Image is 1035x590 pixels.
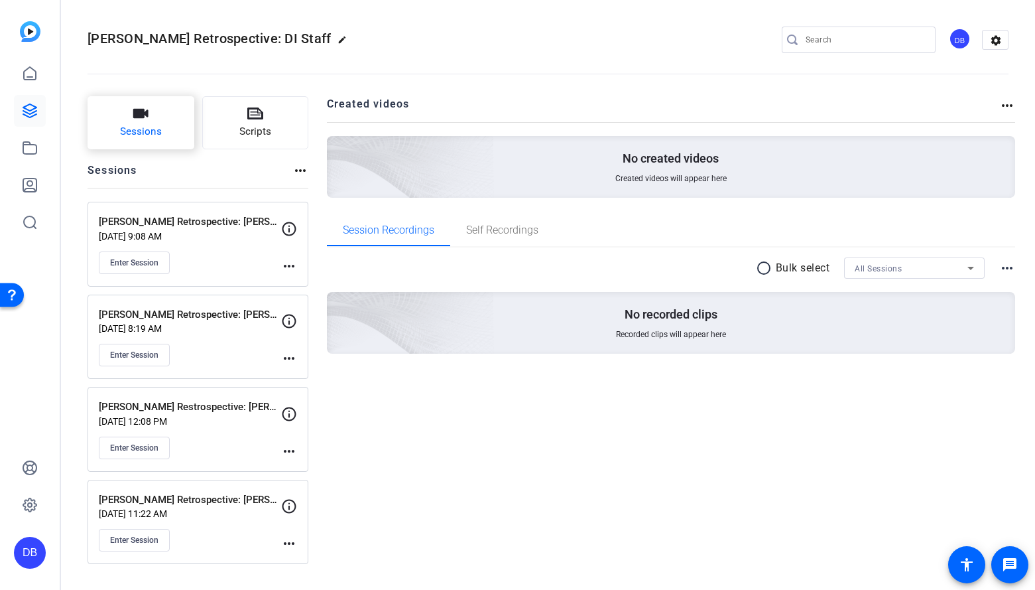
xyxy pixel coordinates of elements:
button: Enter Session [99,252,170,274]
mat-icon: message [1002,557,1018,573]
span: Enter Session [110,258,158,268]
p: [DATE] 12:08 PM [99,416,281,427]
img: Creted videos background [178,5,495,293]
span: Scripts [239,124,271,139]
p: [PERSON_NAME] Retrospective: [PERSON_NAME] [99,214,281,230]
mat-icon: more_horiz [281,536,297,552]
span: Self Recordings [466,225,538,236]
span: Recorded clips will appear here [616,329,726,340]
mat-icon: more_horiz [999,98,1015,113]
mat-icon: more_horiz [292,163,308,179]
mat-icon: more_horiz [281,350,297,366]
div: DB [14,537,46,569]
h2: Sessions [88,163,137,188]
span: [PERSON_NAME] Retrospective: DI Staff [88,31,331,46]
span: Enter Session [110,443,158,453]
mat-icon: settings [983,31,1009,50]
button: Scripts [202,96,309,149]
p: No created videos [623,151,719,167]
p: No recorded clips [625,307,717,323]
span: All Sessions [855,264,902,273]
p: Bulk select [776,260,830,276]
ngx-avatar: David Breisch [949,28,972,51]
img: blue-gradient.svg [20,21,40,42]
div: DB [949,28,971,50]
input: Search [806,32,925,48]
img: embarkstudio-empty-session.png [178,161,495,449]
p: [DATE] 8:19 AM [99,323,281,334]
p: [PERSON_NAME] Retrospective: [PERSON_NAME] [99,492,281,508]
mat-icon: radio_button_unchecked [756,260,776,276]
span: Enter Session [110,350,158,360]
mat-icon: more_horiz [281,443,297,459]
p: [DATE] 9:08 AM [99,231,281,242]
button: Enter Session [99,344,170,366]
span: Session Recordings [343,225,434,236]
p: [PERSON_NAME] Retrospective: [PERSON_NAME] [99,307,281,323]
mat-icon: more_horiz [999,260,1015,276]
span: Created videos will appear here [615,173,727,184]
mat-icon: edit [337,35,353,51]
mat-icon: accessibility [959,557,975,573]
button: Enter Session [99,529,170,552]
button: Sessions [88,96,194,149]
p: [PERSON_NAME] Restrospective: [PERSON_NAME] [99,400,281,415]
button: Enter Session [99,437,170,459]
p: [DATE] 11:22 AM [99,508,281,519]
mat-icon: more_horiz [281,258,297,274]
h2: Created videos [327,96,1000,122]
span: Sessions [120,124,162,139]
span: Enter Session [110,535,158,546]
